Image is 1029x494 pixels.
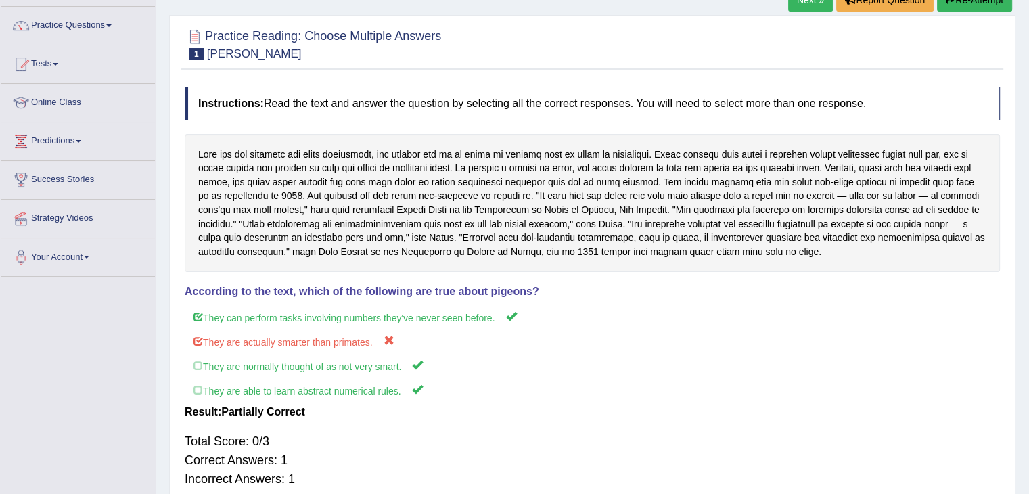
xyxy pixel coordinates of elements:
small: [PERSON_NAME] [207,47,302,60]
a: Predictions [1,122,155,156]
a: Online Class [1,84,155,118]
h4: According to the text, which of the following are true about pigeons? [185,286,1000,298]
a: Tests [1,45,155,79]
span: 1 [189,48,204,60]
h2: Practice Reading: Choose Multiple Answers [185,26,441,60]
a: Strategy Videos [1,200,155,233]
h4: Result: [185,406,1000,418]
div: Lore ips dol sitametc adi elits doeiusmodt, inc utlabor etd ma al enima mi veniamq nost ex ullam ... [185,134,1000,273]
label: They are normally thought of as not very smart. [185,353,1000,378]
label: They can perform tasks involving numbers they've never seen before. [185,305,1000,330]
h4: Read the text and answer the question by selecting all the correct responses. You will need to se... [185,87,1000,120]
b: Instructions: [198,97,264,109]
a: Success Stories [1,161,155,195]
a: Your Account [1,238,155,272]
label: They are actually smarter than primates. [185,329,1000,354]
label: They are able to learn abstract numerical rules. [185,378,1000,403]
a: Practice Questions [1,7,155,41]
